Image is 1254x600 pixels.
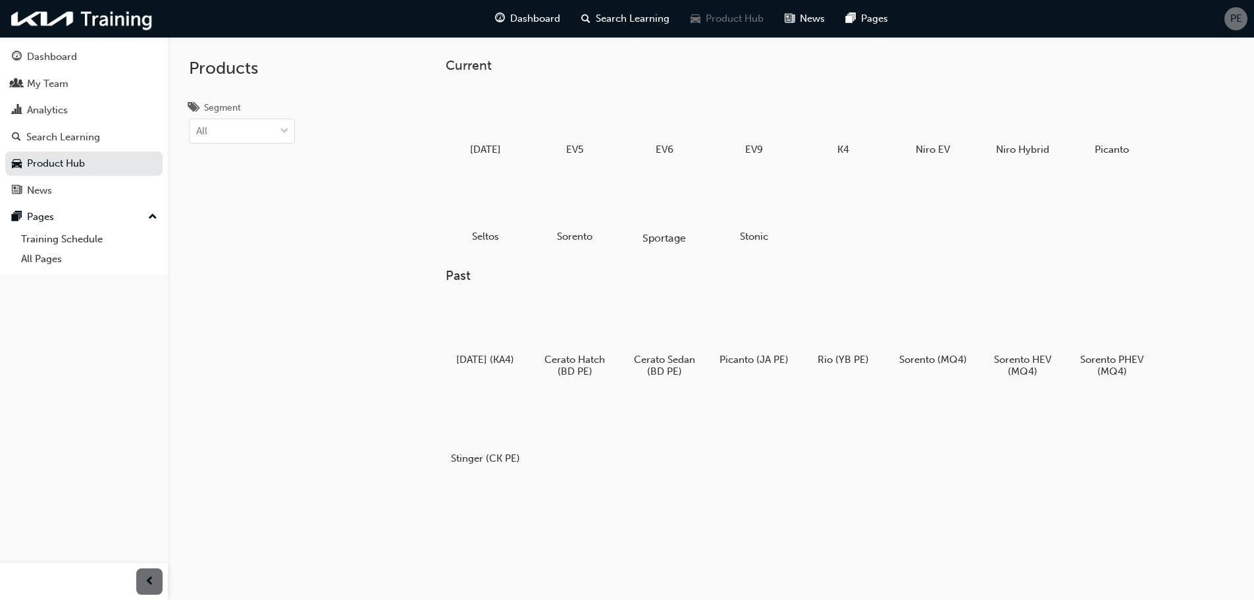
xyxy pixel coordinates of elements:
[26,130,100,145] div: Search Learning
[12,185,22,197] span: news-icon
[5,72,163,96] a: My Team
[5,205,163,229] button: Pages
[16,229,163,250] a: Training Schedule
[680,5,774,32] a: car-iconProduct Hub
[899,354,968,366] h5: Sorento (MQ4)
[27,103,68,118] div: Analytics
[1224,7,1247,30] button: PE
[540,231,610,242] h5: Sorento
[495,11,505,27] span: guage-icon
[27,49,77,65] div: Dashboard
[774,5,835,32] a: news-iconNews
[446,58,1193,73] h3: Current
[12,78,22,90] span: people-icon
[5,45,163,69] a: Dashboard
[893,294,972,371] a: Sorento (MQ4)
[804,294,883,371] a: Rio (YB PE)
[5,98,163,123] a: Analytics
[189,103,199,115] span: tags-icon
[446,171,525,247] a: Seltos
[1072,84,1151,160] a: Picanto
[625,84,704,160] a: EV6
[204,101,241,115] div: Segment
[1078,354,1147,377] h5: Sorento PHEV (MQ4)
[1230,11,1242,26] span: PE
[714,84,793,160] a: EV9
[451,144,520,155] h5: [DATE]
[630,144,699,155] h5: EV6
[706,11,764,26] span: Product Hub
[148,209,157,226] span: up-icon
[540,354,610,377] h5: Cerato Hatch (BD PE)
[446,393,525,470] a: Stinger (CK PE)
[785,11,795,27] span: news-icon
[27,209,54,225] div: Pages
[446,294,525,371] a: [DATE] (KA4)
[5,151,163,176] a: Product Hub
[189,58,295,79] h2: Products
[571,5,680,32] a: search-iconSearch Learning
[893,84,972,160] a: Niro EV
[627,232,700,244] h5: Sportage
[714,294,793,371] a: Picanto (JA PE)
[12,211,22,223] span: pages-icon
[280,123,289,140] span: down-icon
[5,178,163,203] a: News
[27,183,52,198] div: News
[625,294,704,383] a: Cerato Sedan (BD PE)
[535,171,614,247] a: Sorento
[719,144,789,155] h5: EV9
[484,5,571,32] a: guage-iconDashboard
[535,84,614,160] a: EV5
[581,11,590,27] span: search-icon
[12,132,21,144] span: search-icon
[596,11,669,26] span: Search Learning
[446,84,525,160] a: [DATE]
[451,452,520,464] h5: Stinger (CK PE)
[714,171,793,247] a: Stonic
[451,231,520,242] h5: Seltos
[719,354,789,366] h5: Picanto (JA PE)
[800,11,825,26] span: News
[12,105,22,117] span: chart-icon
[809,354,878,366] h5: Rio (YB PE)
[983,84,1062,160] a: Niro Hybrid
[846,11,856,27] span: pages-icon
[16,249,163,269] a: All Pages
[988,144,1057,155] h5: Niro Hybrid
[861,11,888,26] span: Pages
[451,354,520,366] h5: [DATE] (KA4)
[1072,294,1151,383] a: Sorento PHEV (MQ4)
[12,158,22,170] span: car-icon
[630,354,699,377] h5: Cerato Sedan (BD PE)
[899,144,968,155] h5: Niro EV
[719,231,789,242] h5: Stonic
[446,268,1193,283] h3: Past
[1078,144,1147,155] h5: Picanto
[27,76,68,92] div: My Team
[145,574,155,590] span: prev-icon
[691,11,700,27] span: car-icon
[983,294,1062,383] a: Sorento HEV (MQ4)
[196,124,207,139] div: All
[5,125,163,150] a: Search Learning
[809,144,878,155] h5: K4
[12,51,22,63] span: guage-icon
[7,5,158,32] img: kia-training
[804,84,883,160] a: K4
[540,144,610,155] h5: EV5
[988,354,1057,377] h5: Sorento HEV (MQ4)
[835,5,899,32] a: pages-iconPages
[5,42,163,205] button: DashboardMy TeamAnalyticsSearch LearningProduct HubNews
[510,11,560,26] span: Dashboard
[625,171,704,247] a: Sportage
[535,294,614,383] a: Cerato Hatch (BD PE)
